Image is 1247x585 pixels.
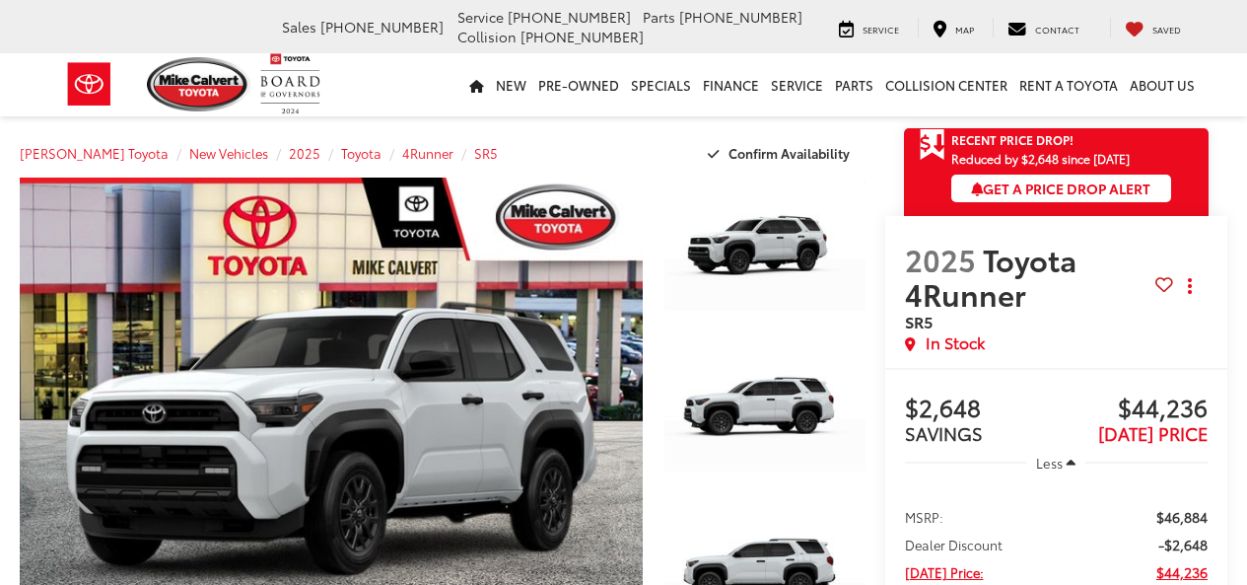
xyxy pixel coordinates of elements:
[474,144,498,162] a: SR5
[905,238,976,280] span: 2025
[532,53,625,116] a: Pre-Owned
[829,53,879,116] a: Parts
[697,53,765,116] a: Finance
[905,420,983,446] span: SAVINGS
[905,535,1003,554] span: Dealer Discount
[824,18,914,37] a: Service
[625,53,697,116] a: Specials
[1013,53,1124,116] a: Rent a Toyota
[1158,535,1208,554] span: -$2,648
[1056,395,1208,424] span: $44,236
[1036,454,1063,472] span: Less
[1124,53,1201,116] a: About Us
[918,18,989,37] a: Map
[955,23,974,36] span: Map
[520,27,644,46] span: [PHONE_NUMBER]
[1188,278,1192,294] span: dropdown dots
[920,128,945,162] span: Get Price Drop Alert
[664,339,866,490] a: Expand Photo 2
[1173,269,1208,304] button: Actions
[508,7,631,27] span: [PHONE_NUMBER]
[905,507,943,527] span: MSRP:
[662,337,867,491] img: 2025 Toyota 4Runner SR5
[1098,420,1208,446] span: [DATE] PRICE
[728,144,850,162] span: Confirm Availability
[863,23,899,36] span: Service
[463,53,490,116] a: Home
[402,144,453,162] a: 4Runner
[20,144,169,162] a: [PERSON_NAME] Toyota
[993,18,1094,37] a: Contact
[457,7,504,27] span: Service
[189,144,268,162] a: New Vehicles
[1110,18,1196,37] a: My Saved Vehicles
[320,17,444,37] span: [PHONE_NUMBER]
[490,53,532,116] a: New
[664,178,866,329] a: Expand Photo 1
[662,176,867,329] img: 2025 Toyota 4Runner SR5
[765,53,829,116] a: Service
[904,128,1209,152] a: Get Price Drop Alert Recent Price Drop!
[697,136,866,171] button: Confirm Availability
[905,238,1076,315] span: Toyota 4Runner
[926,331,985,354] span: In Stock
[905,310,933,332] span: SR5
[1035,23,1079,36] span: Contact
[282,17,316,37] span: Sales
[679,7,802,27] span: [PHONE_NUMBER]
[905,562,984,582] span: [DATE] Price:
[1156,562,1208,582] span: $44,236
[951,152,1171,165] span: Reduced by $2,648 since [DATE]
[1026,445,1085,480] button: Less
[971,179,1150,198] span: Get a Price Drop Alert
[1156,507,1208,527] span: $46,884
[52,52,126,116] img: Toyota
[341,144,381,162] a: Toyota
[289,144,320,162] a: 2025
[879,53,1013,116] a: Collision Center
[951,131,1074,148] span: Recent Price Drop!
[147,57,251,111] img: Mike Calvert Toyota
[457,27,517,46] span: Collision
[1152,23,1181,36] span: Saved
[905,395,1057,424] span: $2,648
[643,7,675,27] span: Parts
